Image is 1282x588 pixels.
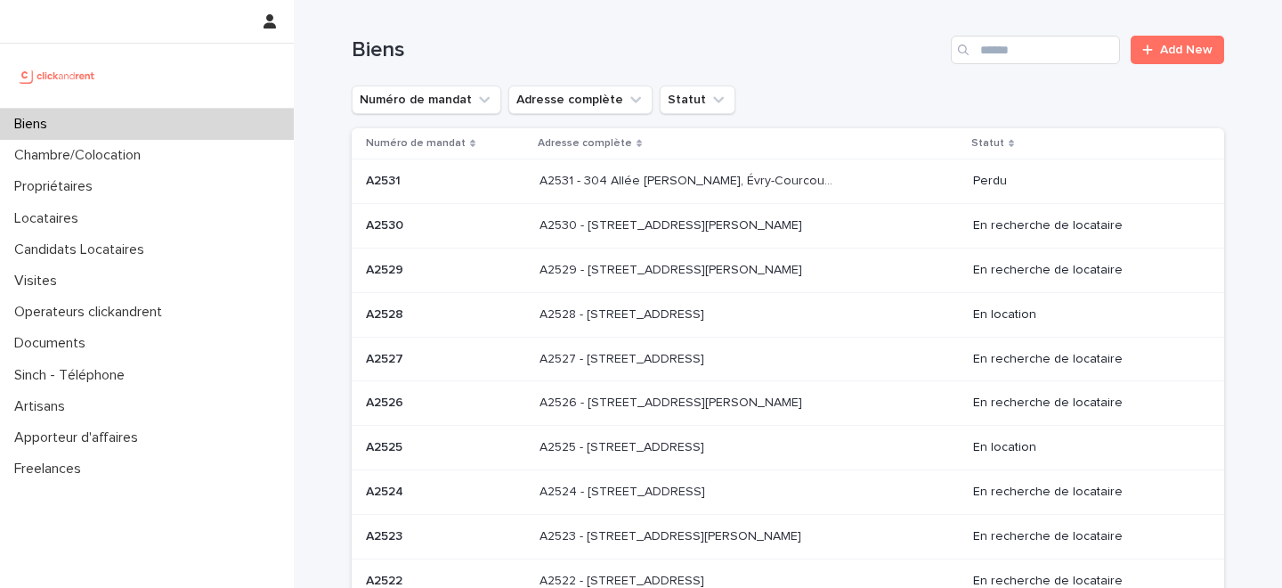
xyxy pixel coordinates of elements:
p: A2527 - [STREET_ADDRESS] [540,348,708,367]
p: En recherche de locataire [973,352,1196,367]
a: Add New [1131,36,1224,64]
p: A2529 - 14 rue Honoré de Balzac, Garges-lès-Gonesse 95140 [540,259,806,278]
p: Statut [971,134,1004,153]
p: En recherche de locataire [973,263,1196,278]
p: Biens [7,116,61,133]
p: A2523 - 18 quai Alphonse Le Gallo, Boulogne-Billancourt 92100 [540,526,805,544]
p: Chambre/Colocation [7,147,155,164]
p: A2531 - 304 Allée Pablo Neruda, Évry-Courcouronnes 91000 [540,170,840,189]
p: A2524 - [STREET_ADDRESS] [540,481,709,500]
p: Adresse complète [538,134,632,153]
p: A2526 - [STREET_ADDRESS][PERSON_NAME] [540,392,806,411]
img: UCB0brd3T0yccxBKYDjQ [14,58,101,94]
p: A2525 - [STREET_ADDRESS] [540,437,708,455]
p: Documents [7,335,100,352]
p: En location [973,440,1196,455]
p: Artisans [7,398,79,415]
p: A2530 - [STREET_ADDRESS][PERSON_NAME] [540,215,806,233]
p: Operateurs clickandrent [7,304,176,321]
p: En location [973,307,1196,323]
p: Perdu [973,174,1196,189]
tr: A2526A2526 A2526 - [STREET_ADDRESS][PERSON_NAME]A2526 - [STREET_ADDRESS][PERSON_NAME] En recherch... [352,381,1224,426]
p: A2528 - [STREET_ADDRESS] [540,304,708,323]
p: Apporteur d'affaires [7,429,152,446]
p: Candidats Locataires [7,241,158,258]
p: Propriétaires [7,178,107,195]
p: Locataires [7,210,93,227]
p: Visites [7,273,71,290]
button: Numéro de mandat [352,86,501,114]
p: En recherche de locataire [973,529,1196,544]
p: A2523 [366,526,406,544]
button: Statut [660,86,735,114]
p: En recherche de locataire [973,396,1196,411]
tr: A2529A2529 A2529 - [STREET_ADDRESS][PERSON_NAME]A2529 - [STREET_ADDRESS][PERSON_NAME] En recherch... [352,248,1224,292]
input: Search [951,36,1120,64]
p: En recherche de locataire [973,218,1196,233]
p: En recherche de locataire [973,485,1196,500]
p: A2527 [366,348,407,367]
p: A2529 [366,259,407,278]
span: Add New [1160,44,1213,56]
tr: A2530A2530 A2530 - [STREET_ADDRESS][PERSON_NAME]A2530 - [STREET_ADDRESS][PERSON_NAME] En recherch... [352,204,1224,249]
h1: Biens [352,37,944,63]
p: A2528 [366,304,407,323]
p: A2526 [366,392,407,411]
p: A2524 [366,481,407,500]
p: A2531 [366,170,404,189]
button: Adresse complète [508,86,653,114]
tr: A2531A2531 A2531 - 304 Allée [PERSON_NAME], Évry-Courcouronnes 91000A2531 - 304 Allée [PERSON_NAM... [352,159,1224,204]
p: Sinch - Téléphone [7,367,139,384]
tr: A2528A2528 A2528 - [STREET_ADDRESS]A2528 - [STREET_ADDRESS] En location [352,292,1224,337]
tr: A2527A2527 A2527 - [STREET_ADDRESS]A2527 - [STREET_ADDRESS] En recherche de locataire [352,337,1224,381]
p: A2525 [366,437,406,455]
p: Numéro de mandat [366,134,466,153]
tr: A2525A2525 A2525 - [STREET_ADDRESS]A2525 - [STREET_ADDRESS] En location [352,426,1224,470]
p: A2530 [366,215,407,233]
tr: A2524A2524 A2524 - [STREET_ADDRESS]A2524 - [STREET_ADDRESS] En recherche de locataire [352,470,1224,514]
tr: A2523A2523 A2523 - [STREET_ADDRESS][PERSON_NAME]A2523 - [STREET_ADDRESS][PERSON_NAME] En recherch... [352,514,1224,559]
p: Freelances [7,461,95,478]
